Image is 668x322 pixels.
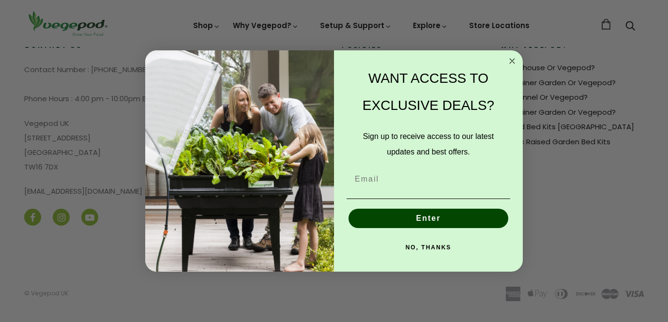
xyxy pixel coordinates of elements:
[363,71,494,113] span: WANT ACCESS TO EXCLUSIVE DEALS?
[347,169,510,189] input: Email
[347,199,510,199] img: underline
[349,209,508,228] button: Enter
[347,238,510,257] button: NO, THANKS
[506,55,518,67] button: Close dialog
[145,50,334,272] img: e9d03583-1bb1-490f-ad29-36751b3212ff.jpeg
[363,132,494,156] span: Sign up to receive access to our latest updates and best offers.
